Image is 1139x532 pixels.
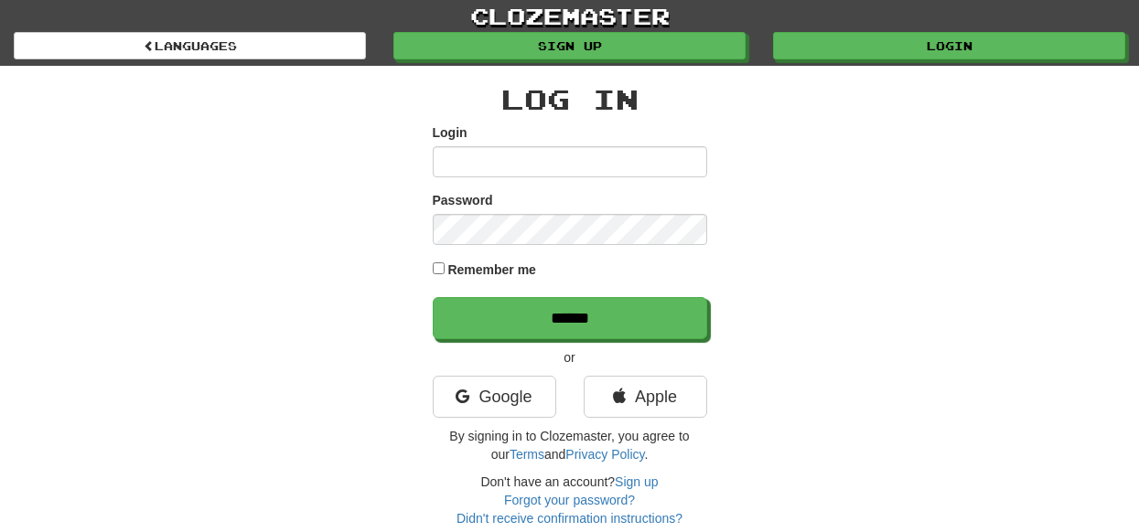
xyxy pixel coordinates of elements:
p: By signing in to Clozemaster, you agree to our and . [433,427,707,463]
a: Google [433,376,556,418]
a: Sign up [615,474,658,489]
a: Languages [14,32,366,59]
label: Login [433,123,467,142]
a: Login [773,32,1125,59]
div: Don't have an account? [433,473,707,527]
label: Password [433,191,493,209]
a: Sign up [393,32,746,59]
label: Remember me [447,261,536,279]
a: Privacy Policy [565,447,644,462]
p: or [433,348,707,367]
a: Apple [584,376,707,418]
a: Forgot your password? [504,493,635,507]
a: Terms [510,447,544,462]
h2: Log In [433,84,707,114]
a: Didn't receive confirmation instructions? [457,511,682,526]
